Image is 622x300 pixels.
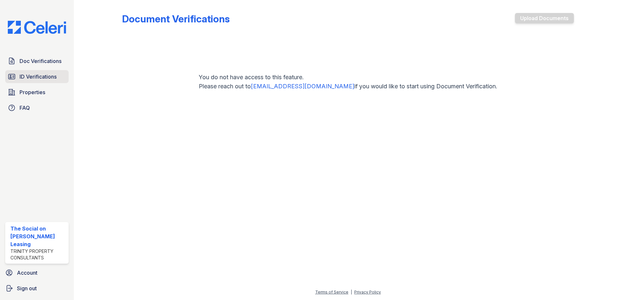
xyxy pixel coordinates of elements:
[20,88,45,96] span: Properties
[5,101,69,114] a: FAQ
[122,13,230,25] div: Document Verifications
[199,73,497,91] p: You do not have access to this feature. Please reach out to if you would like to start using Docu...
[20,73,57,81] span: ID Verifications
[315,290,348,294] a: Terms of Service
[5,70,69,83] a: ID Verifications
[3,266,71,279] a: Account
[17,284,37,292] span: Sign out
[354,290,381,294] a: Privacy Policy
[3,21,71,34] img: CE_Logo_Blue-a8612792a0a2168367f1c8372b55b34899dd931a85d93a1a3d3e32e68fde9ad4.png
[10,248,66,261] div: Trinity Property Consultants
[251,83,354,90] a: [EMAIL_ADDRESS][DOMAIN_NAME]
[3,282,71,295] a: Sign out
[20,104,30,112] span: FAQ
[351,290,352,294] div: |
[5,55,69,68] a: Doc Verifications
[10,225,66,248] div: The Social on [PERSON_NAME] Leasing
[17,269,37,277] span: Account
[20,57,61,65] span: Doc Verifications
[5,86,69,99] a: Properties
